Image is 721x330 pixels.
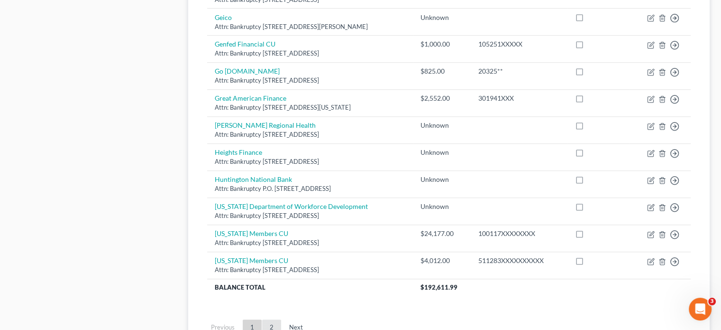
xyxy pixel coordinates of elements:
[215,202,368,210] a: [US_STATE] Department of Workforce Development
[420,229,463,238] div: $24,177.00
[215,40,275,48] a: Genfed Financial CU
[478,229,560,238] div: 100117XXXXXXXX
[215,76,405,85] div: Attn: Bankruptcy [STREET_ADDRESS]
[215,49,405,58] div: Attn: Bankruptcy [STREET_ADDRESS]
[215,211,405,220] div: Attn: Bankruptcy [STREET_ADDRESS]
[215,229,288,237] a: [US_STATE] Members CU
[420,283,457,291] span: $192,611.99
[420,148,463,157] div: Unknown
[215,94,286,102] a: Great American Finance
[420,202,463,211] div: Unknown
[207,279,413,296] th: Balance Total
[215,265,405,274] div: Attn: Bankruptcy [STREET_ADDRESS]
[420,175,463,184] div: Unknown
[420,256,463,265] div: $4,012.00
[708,298,716,305] span: 3
[215,157,405,166] div: Attn: Bankruptcy [STREET_ADDRESS]
[420,66,463,76] div: $825.00
[215,184,405,193] div: Attn: Bankruptcy P.O. [STREET_ADDRESS]
[215,238,405,247] div: Attn: Bankruptcy [STREET_ADDRESS]
[478,94,560,103] div: 301941XXX
[215,256,288,264] a: [US_STATE] Members CU
[215,67,280,75] a: Go [DOMAIN_NAME]
[215,175,292,183] a: Huntington National Bank
[420,121,463,130] div: Unknown
[420,94,463,103] div: $2,552.00
[478,256,560,265] div: 511283XXXXXXXXXX
[689,298,712,321] iframe: Intercom live chat
[420,39,463,49] div: $1,000.00
[215,13,232,21] a: Geico
[478,39,560,49] div: 105251XXXXX
[215,22,405,31] div: Attn: Bankruptcy [STREET_ADDRESS][PERSON_NAME]
[215,130,405,139] div: Attn: Bankruptcy [STREET_ADDRESS]
[215,103,405,112] div: Attn: Bankruptcy [STREET_ADDRESS][US_STATE]
[215,148,262,156] a: Heights Finance
[420,13,463,22] div: Unknown
[215,121,316,129] a: [PERSON_NAME] Regional Health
